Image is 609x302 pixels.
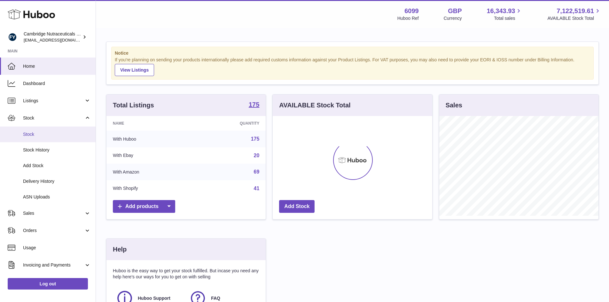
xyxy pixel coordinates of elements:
[115,57,590,76] div: If you're planning on sending your products internationally please add required customs informati...
[115,64,154,76] a: View Listings
[23,178,91,184] span: Delivery History
[106,180,194,197] td: With Shopify
[547,15,601,21] span: AVAILABLE Stock Total
[23,98,84,104] span: Listings
[23,147,91,153] span: Stock History
[487,7,522,21] a: 16,343.93 Total sales
[254,153,260,158] a: 20
[8,32,17,42] img: huboo@camnutra.com
[23,194,91,200] span: ASN Uploads
[404,7,419,15] strong: 6099
[23,81,91,87] span: Dashboard
[23,228,84,234] span: Orders
[23,262,84,268] span: Invoicing and Payments
[211,295,220,301] span: FAQ
[448,7,462,15] strong: GBP
[279,200,315,213] a: Add Stock
[397,15,419,21] div: Huboo Ref
[113,200,175,213] a: Add products
[106,116,194,131] th: Name
[8,278,88,290] a: Log out
[106,131,194,147] td: With Huboo
[106,164,194,180] td: With Amazon
[194,116,266,131] th: Quantity
[557,7,594,15] span: 7,122,519.61
[23,115,84,121] span: Stock
[251,136,260,142] a: 175
[23,63,91,69] span: Home
[254,169,260,174] a: 69
[279,101,350,110] h3: AVAILABLE Stock Total
[24,37,94,43] span: [EMAIL_ADDRESS][DOMAIN_NAME]
[23,131,91,137] span: Stock
[446,101,462,110] h3: Sales
[487,7,515,15] span: 16,343.93
[106,147,194,164] td: With Ebay
[254,186,260,191] a: 41
[249,101,259,109] a: 175
[23,210,84,216] span: Sales
[113,245,127,254] h3: Help
[24,31,81,43] div: Cambridge Nutraceuticals Ltd
[23,163,91,169] span: Add Stock
[115,50,590,56] strong: Notice
[138,295,170,301] span: Huboo Support
[113,268,259,280] p: Huboo is the easy way to get your stock fulfilled. But incase you need any help here's our ways f...
[113,101,154,110] h3: Total Listings
[444,15,462,21] div: Currency
[23,245,91,251] span: Usage
[547,7,601,21] a: 7,122,519.61 AVAILABLE Stock Total
[249,101,259,108] strong: 175
[494,15,522,21] span: Total sales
